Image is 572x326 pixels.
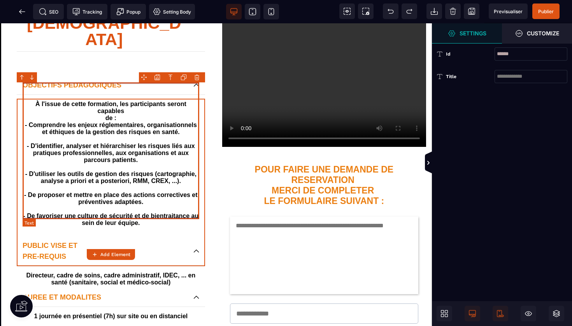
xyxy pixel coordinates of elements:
button: Add Element [87,249,135,260]
strong: Settings [460,30,486,36]
span: Popup [116,8,140,16]
span: Previsualiser [494,9,523,14]
strong: Add Element [100,252,130,257]
div: Title [446,73,495,80]
span: Preview [489,3,528,19]
p: OBJECTIFS PEDAGOGIQUES [23,56,186,67]
span: Open Layers [549,306,564,321]
p: PUBLIC VISE ET PRE-REQUIS [23,217,186,239]
span: Tracking [72,8,102,16]
text: 1 journée en présentiel (7h) sur site ou en distanciel [19,288,203,298]
span: Mobile Only [493,306,508,321]
strong: Customize [527,30,559,36]
span: Publier [538,9,554,14]
span: Screenshot [358,3,374,19]
text: À l'issue de cette formation, les participants seront capables de : - Comprendre les enjeux régle... [23,75,199,212]
p: DUREE ET MODALITES [23,268,186,279]
span: Open Blocks [437,306,452,321]
b: POUR FAIRE UNE DEMANDE DE RESERVATION MERCI DE COMPLETER LE FORMULAIRE SUIVANT : [255,141,396,183]
span: View components [339,3,355,19]
text: Directeur, cadre de soins, cadre administratif, IDEC, ... en santé (sanitaire, social et médico-s... [23,247,199,265]
span: Setting Body [153,8,191,16]
span: Open Style Manager [502,23,572,44]
div: Id [446,50,495,58]
span: Hide/Show Block [521,306,536,321]
span: SEO [39,8,58,16]
span: Desktop Only [465,306,480,321]
span: Settings [432,23,502,44]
